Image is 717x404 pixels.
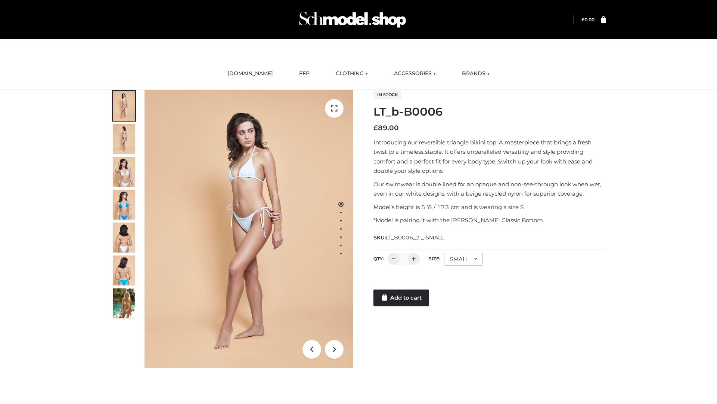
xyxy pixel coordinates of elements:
[373,90,401,99] span: In stock
[330,65,373,82] a: CLOTHING
[297,5,409,34] img: Schmodel Admin 964
[581,17,595,22] bdi: 0.00
[444,253,483,266] div: SMALL
[373,202,606,212] p: Model’s height is 5 ‘8 / 173 cm and is wearing a size S.
[294,65,315,82] a: FFP
[373,105,606,119] h1: LT_b-B0006
[113,288,135,318] img: Arieltop_CloudNine_AzureSky2.jpg
[373,233,445,242] span: SKU:
[429,256,440,261] label: Size:
[386,234,444,241] span: LT_B0006_2-_-SMALL
[373,124,399,132] bdi: 89.00
[222,65,279,82] a: [DOMAIN_NAME]
[373,138,606,176] p: Introducing our reversible triangle bikini top. A masterpiece that brings a fresh twist to a time...
[388,65,441,82] a: ACCESSORIES
[113,91,135,121] img: ArielClassicBikiniTop_CloudNine_AzureSky_OW114ECO_1-scaled.jpg
[581,17,595,22] a: £0.00
[373,290,429,306] a: Add to cart
[373,180,606,199] p: Our swimwear is double lined for an opaque and non-see-through look when wet, even in our white d...
[113,157,135,187] img: ArielClassicBikiniTop_CloudNine_AzureSky_OW114ECO_3-scaled.jpg
[373,256,384,261] label: QTY:
[373,215,606,225] p: *Model is pairing it with the [PERSON_NAME] Classic Bottom
[373,124,378,132] span: £
[113,223,135,252] img: ArielClassicBikiniTop_CloudNine_AzureSky_OW114ECO_7-scaled.jpg
[456,65,495,82] a: BRANDS
[113,124,135,154] img: ArielClassicBikiniTop_CloudNine_AzureSky_OW114ECO_2-scaled.jpg
[113,190,135,220] img: ArielClassicBikiniTop_CloudNine_AzureSky_OW114ECO_4-scaled.jpg
[113,255,135,285] img: ArielClassicBikiniTop_CloudNine_AzureSky_OW114ECO_8-scaled.jpg
[581,17,584,22] span: £
[145,90,353,368] img: ArielClassicBikiniTop_CloudNine_AzureSky_OW114ECO_1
